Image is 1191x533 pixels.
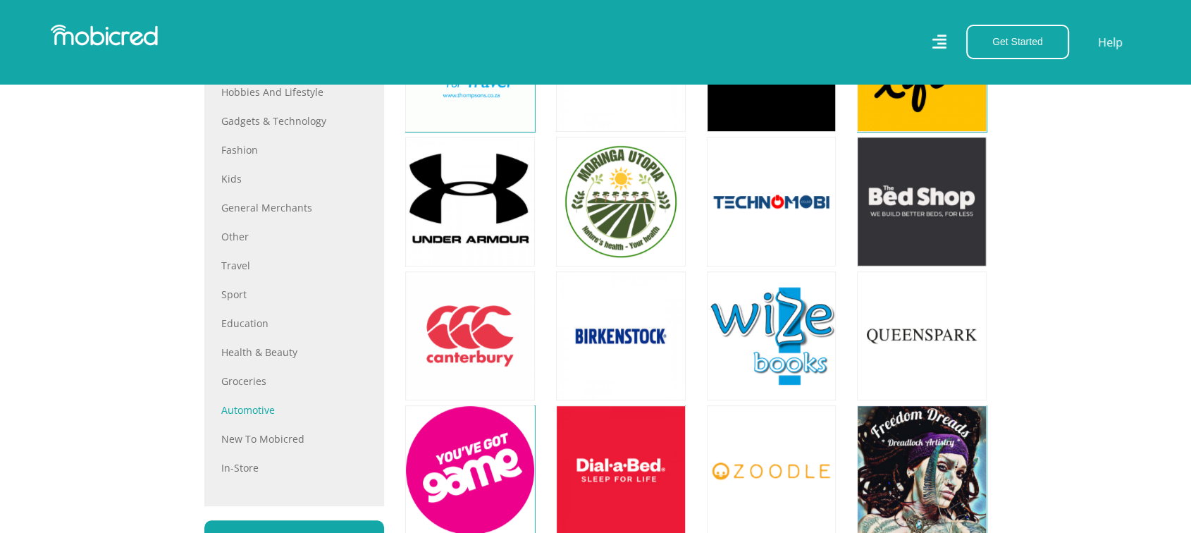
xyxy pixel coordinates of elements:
a: In-store [221,460,367,475]
a: Gadgets & Technology [221,114,367,128]
a: Help [1097,33,1123,51]
button: Get Started [966,25,1069,59]
a: Groceries [221,374,367,388]
a: General Merchants [221,200,367,215]
a: Hobbies and Lifestyle [221,85,367,99]
a: Fashion [221,142,367,157]
a: New to Mobicred [221,431,367,446]
img: Mobicred [51,25,158,46]
a: Automotive [221,403,367,417]
a: Travel [221,258,367,273]
a: Health & Beauty [221,345,367,360]
a: Sport [221,287,367,302]
a: Kids [221,171,367,186]
a: Education [221,316,367,331]
a: Other [221,229,367,244]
